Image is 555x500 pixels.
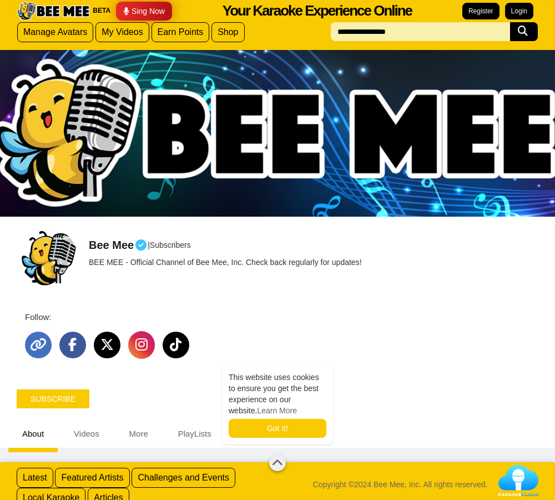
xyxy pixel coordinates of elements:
a: My Videos [95,22,149,42]
span: Copyright ©2024 Bee Mee, Inc. All rights reserved. [313,479,488,490]
a: Challenges and Events [132,468,235,488]
div: cookieconsent [222,365,333,444]
img: Bee Mee [16,1,91,21]
a: Videos [60,419,113,448]
div: Your Karaoke Experience Online [223,1,412,21]
a: Earn Points [152,22,210,42]
button: Subscribe [17,389,89,408]
p: BEE MEE - Official Channel of Bee Mee, Inc. Check back regularly for updates! [89,257,362,268]
p: Subscribers [150,239,191,251]
span: BETA [93,6,110,16]
a: Liked videos [228,419,301,448]
img: Bee Mee [14,225,80,292]
a: dismiss cookie message [229,419,326,438]
a: Sing Now [116,2,172,21]
a: About [8,419,58,448]
a: Register [462,3,500,19]
div: | [89,239,367,251]
a: Featured Artists [55,468,129,488]
img: Karaoke%20Cloud%20Logo@3x.png [498,465,538,496]
a: Latest [17,468,53,488]
a: PlayLists [164,419,225,448]
a: Shop [211,22,244,42]
a: More [115,419,162,448]
a: Manage Avatars [17,22,93,42]
span: This website uses cookies to ensure you get the best experience on our website. [229,372,326,416]
a: learn more about cookies [257,406,297,415]
a: Bee Mee [89,239,148,251]
div: Follow: [22,311,547,323]
a: Login [505,3,533,19]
